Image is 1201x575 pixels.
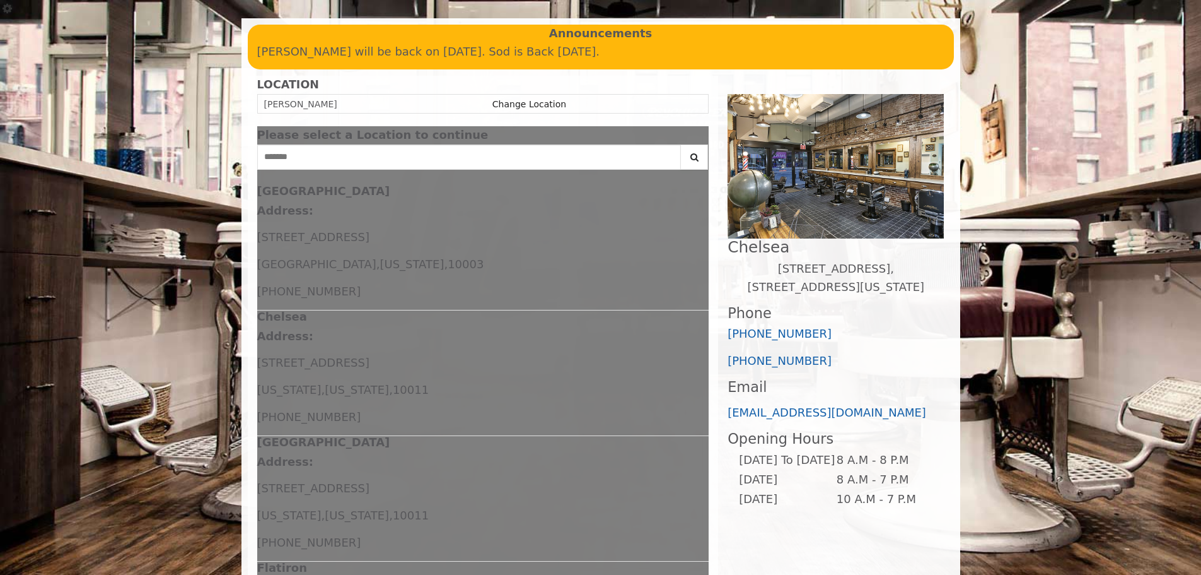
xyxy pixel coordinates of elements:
[257,43,944,61] p: [PERSON_NAME] will be back on [DATE]. Sod is Back [DATE].
[257,383,322,396] span: [US_STATE]
[836,490,934,509] td: 10 A.M - 7 P.M
[393,383,429,396] span: 10011
[257,356,369,369] span: [STREET_ADDRESS]
[257,410,361,424] span: [PHONE_NUMBER]
[738,470,835,490] td: [DATE]
[325,509,389,522] span: [US_STATE]
[257,482,369,495] span: [STREET_ADDRESS]
[728,305,944,321] h3: Phone
[257,536,361,549] span: [PHONE_NUMBER]
[738,451,835,470] td: [DATE] To [DATE]
[728,327,832,340] a: [PHONE_NUMBER]
[728,406,926,419] a: [EMAIL_ADDRESS][DOMAIN_NAME]
[257,128,489,141] span: Please select a Location to continue
[257,230,369,244] span: [STREET_ADDRESS]
[393,509,429,522] span: 10011
[836,451,934,470] td: 8 A.M - 8 P.M
[380,258,444,271] span: [US_STATE]
[257,329,313,343] b: Address:
[257,184,390,198] b: [GEOGRAPHIC_DATA]
[321,383,325,396] span: ,
[444,258,448,271] span: ,
[257,436,390,449] b: [GEOGRAPHIC_DATA]
[257,204,313,217] b: Address:
[264,99,337,109] span: [PERSON_NAME]
[836,470,934,490] td: 8 A.M - 7 P.M
[728,239,944,256] h2: Chelsea
[257,310,307,323] b: Chelsea
[492,99,566,109] a: Change Location
[257,285,361,298] span: [PHONE_NUMBER]
[257,145,709,176] div: Center Select
[321,509,325,522] span: ,
[257,78,319,91] b: LOCATION
[257,455,313,468] b: Address:
[257,145,682,170] input: Search Center
[728,354,832,367] a: [PHONE_NUMBER]
[687,153,702,162] i: Search button
[690,131,709,139] button: close dialog
[549,25,653,43] b: Announcements
[257,561,307,574] b: Flatiron
[389,383,393,396] span: ,
[448,258,484,271] span: 10003
[728,260,944,297] p: [STREET_ADDRESS],[STREET_ADDRESS][US_STATE]
[376,258,380,271] span: ,
[738,490,835,509] td: [DATE]
[325,383,389,396] span: [US_STATE]
[257,509,322,522] span: [US_STATE]
[257,258,376,271] span: [GEOGRAPHIC_DATA]
[389,509,393,522] span: ,
[728,431,944,447] h3: Opening Hours
[728,379,944,395] h3: Email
